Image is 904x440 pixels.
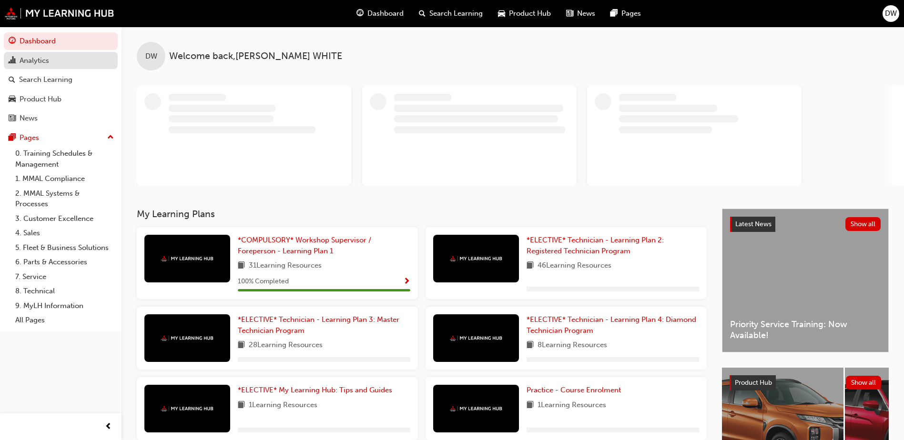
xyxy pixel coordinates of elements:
span: DW [145,51,157,62]
a: *ELECTIVE* Technician - Learning Plan 4: Diamond Technician Program [527,314,699,336]
span: 1 Learning Resources [249,400,317,411]
span: *ELECTIVE* Technician - Learning Plan 3: Master Technician Program [238,315,399,335]
span: *COMPULSORY* Workshop Supervisor / Foreperson - Learning Plan 1 [238,236,371,255]
img: mmal [450,335,502,341]
span: car-icon [498,8,505,20]
span: book-icon [527,340,534,351]
a: Search Learning [4,71,118,89]
span: guage-icon [9,37,16,46]
span: Product Hub [509,8,551,19]
span: guage-icon [356,8,364,20]
a: Dashboard [4,32,118,50]
button: DashboardAnalyticsSearch LearningProduct HubNews [4,30,118,129]
span: book-icon [527,400,534,411]
span: up-icon [107,131,114,144]
a: 8. Technical [11,284,118,299]
a: News [4,110,118,127]
span: prev-icon [105,421,112,433]
a: 7. Service [11,270,118,284]
a: pages-iconPages [603,4,649,23]
a: 0. Training Schedules & Management [11,146,118,171]
button: Show all [846,376,882,390]
img: mmal [450,256,502,262]
a: Practice - Course Enrolment [527,385,625,396]
span: news-icon [9,114,16,123]
div: Search Learning [19,74,72,85]
a: *COMPULSORY* Workshop Supervisor / Foreperson - Learning Plan 1 [238,235,410,256]
a: 9. MyLH Information [11,299,118,313]
a: Analytics [4,52,118,70]
span: Practice - Course Enrolment [527,386,621,394]
a: 5. Fleet & Business Solutions [11,240,118,255]
span: search-icon [419,8,426,20]
span: 8 Learning Resources [538,340,607,351]
span: Pages [621,8,641,19]
span: 46 Learning Resources [538,260,611,272]
a: *ELECTIVE* Technician - Learning Plan 2: Registered Technician Program [527,235,699,256]
div: Pages [20,132,39,143]
span: Search Learning [429,8,483,19]
div: Analytics [20,55,49,66]
a: 6. Parts & Accessories [11,255,118,270]
span: Product Hub [735,379,772,387]
img: mmal [161,406,213,412]
a: news-iconNews [559,4,603,23]
span: *ELECTIVE* Technician - Learning Plan 2: Registered Technician Program [527,236,664,255]
span: pages-icon [610,8,618,20]
img: mmal [161,256,213,262]
a: 1. MMAL Compliance [11,171,118,186]
span: book-icon [527,260,534,272]
span: Latest News [735,220,772,228]
a: 2. MMAL Systems & Processes [11,186,118,211]
div: Product Hub [20,94,61,105]
img: mmal [161,335,213,341]
span: 31 Learning Resources [249,260,322,272]
span: book-icon [238,260,245,272]
a: Product Hub [4,90,118,108]
button: Show all [845,217,881,231]
span: Welcome back , [PERSON_NAME] WHITE [169,51,342,62]
a: All Pages [11,313,118,328]
span: news-icon [566,8,573,20]
div: News [20,113,38,124]
a: Latest NewsShow all [730,217,881,232]
button: DW [883,5,899,22]
span: Dashboard [367,8,404,19]
img: mmal [5,7,114,20]
span: book-icon [238,340,245,351]
span: News [577,8,595,19]
span: Priority Service Training: Now Available! [730,319,881,340]
span: *ELECTIVE* Technician - Learning Plan 4: Diamond Technician Program [527,315,696,335]
button: Pages [4,129,118,147]
a: Product HubShow all [730,375,881,390]
span: 1 Learning Resources [538,400,606,411]
a: car-iconProduct Hub [490,4,559,23]
span: pages-icon [9,134,16,142]
a: guage-iconDashboard [349,4,411,23]
span: *ELECTIVE* My Learning Hub: Tips and Guides [238,386,392,394]
a: *ELECTIVE* My Learning Hub: Tips and Guides [238,385,396,396]
span: 28 Learning Resources [249,340,323,351]
span: chart-icon [9,57,16,65]
span: DW [885,8,897,19]
h3: My Learning Plans [137,209,707,220]
img: mmal [450,406,502,412]
button: Show Progress [403,276,410,288]
a: search-iconSearch Learning [411,4,490,23]
a: *ELECTIVE* Technician - Learning Plan 3: Master Technician Program [238,314,410,336]
a: 4. Sales [11,226,118,240]
span: book-icon [238,400,245,411]
a: Latest NewsShow allPriority Service Training: Now Available! [722,209,889,352]
span: car-icon [9,95,16,104]
a: 3. Customer Excellence [11,211,118,226]
span: search-icon [9,76,15,84]
span: Show Progress [403,278,410,286]
span: 100 % Completed [238,276,289,287]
